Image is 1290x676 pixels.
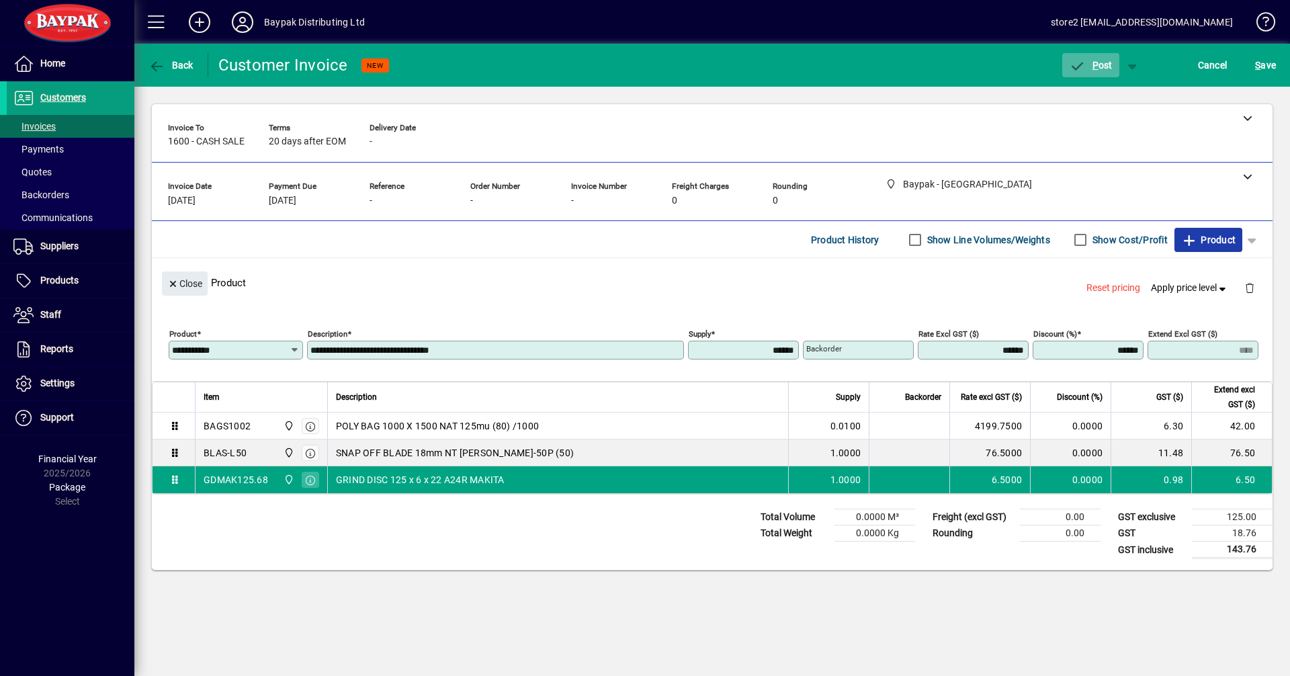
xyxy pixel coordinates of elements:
td: 0.0000 [1030,466,1111,493]
span: Baypak - Onekawa [280,419,296,433]
button: Reset pricing [1081,276,1146,300]
td: Total Volume [754,509,834,525]
td: Total Weight [754,525,834,542]
span: Extend excl GST ($) [1200,382,1255,412]
span: Description [336,390,377,405]
a: Payments [7,138,134,161]
span: SNAP OFF BLADE 18mm NT [PERSON_NAME]-50P (50) [336,446,574,460]
td: 42.00 [1191,413,1272,439]
span: 1.0000 [830,473,861,487]
app-page-header-button: Delete [1234,282,1266,294]
td: 0.0000 [1030,413,1111,439]
a: Reports [7,333,134,366]
td: 0.00 [1020,509,1101,525]
a: Invoices [7,115,134,138]
span: - [370,196,372,206]
mat-label: Backorder [806,344,842,353]
span: Product History [811,229,879,251]
div: GDMAK125.68 [204,473,268,487]
button: Profile [221,10,264,34]
span: Baypak - Onekawa [280,446,296,460]
a: Home [7,47,134,81]
button: Apply price level [1146,276,1234,300]
span: - [370,136,372,147]
button: Product [1174,228,1242,252]
button: Product History [806,228,885,252]
span: ost [1069,60,1113,71]
span: POLY BAG 1000 X 1500 NAT 125mu (80) /1000 [336,419,539,433]
span: Backorders [13,189,69,200]
span: [DATE] [168,196,196,206]
button: Add [178,10,221,34]
span: Backorder [905,390,941,405]
span: Product [1181,229,1236,251]
div: 6.5000 [958,473,1022,487]
span: Payments [13,144,64,155]
td: 6.30 [1111,413,1191,439]
div: 76.5000 [958,446,1022,460]
span: Discount (%) [1057,390,1103,405]
div: Product [152,258,1273,307]
span: Supply [836,390,861,405]
span: GST ($) [1156,390,1183,405]
span: ave [1255,54,1276,76]
span: Products [40,275,79,286]
a: Support [7,401,134,435]
app-page-header-button: Close [159,277,211,289]
button: Close [162,271,208,296]
span: Item [204,390,220,405]
span: Customers [40,92,86,103]
span: Reset pricing [1086,281,1140,295]
mat-label: Supply [689,329,711,339]
a: Communications [7,206,134,229]
span: Baypak - Onekawa [280,472,296,487]
label: Show Cost/Profit [1090,233,1168,247]
span: S [1255,60,1260,71]
button: Post [1062,53,1119,77]
a: Backorders [7,183,134,206]
div: Customer Invoice [218,54,348,76]
span: GRIND DISC 125 x 6 x 22 A24R MAKITA [336,473,505,487]
span: Home [40,58,65,69]
a: Settings [7,367,134,400]
a: Knowledge Base [1246,3,1273,46]
app-page-header-button: Back [134,53,208,77]
span: Invoices [13,121,56,132]
button: Cancel [1195,53,1231,77]
div: BLAS-L50 [204,446,247,460]
span: Support [40,412,74,423]
span: Close [167,273,202,295]
div: BAGS1002 [204,419,251,433]
span: 0 [672,196,677,206]
td: Freight (excl GST) [926,509,1020,525]
mat-label: Extend excl GST ($) [1148,329,1217,339]
td: GST inclusive [1111,542,1192,558]
span: Back [148,60,193,71]
button: Back [145,53,197,77]
div: 4199.7500 [958,419,1022,433]
span: 0.0100 [830,419,861,433]
td: 0.0000 [1030,439,1111,466]
span: Reports [40,343,73,354]
span: NEW [367,61,384,70]
td: 0.0000 Kg [834,525,915,542]
span: Rate excl GST ($) [961,390,1022,405]
a: Suppliers [7,230,134,263]
span: Communications [13,212,93,223]
span: Apply price level [1151,281,1229,295]
mat-label: Discount (%) [1033,329,1077,339]
td: 6.50 [1191,466,1272,493]
a: Quotes [7,161,134,183]
td: 0.00 [1020,525,1101,542]
a: Staff [7,298,134,332]
span: 0 [773,196,778,206]
mat-label: Description [308,329,347,339]
td: 76.50 [1191,439,1272,466]
mat-label: Product [169,329,197,339]
button: Save [1252,53,1279,77]
label: Show Line Volumes/Weights [924,233,1050,247]
td: 0.98 [1111,466,1191,493]
a: Products [7,264,134,298]
span: Suppliers [40,241,79,251]
span: - [470,196,473,206]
